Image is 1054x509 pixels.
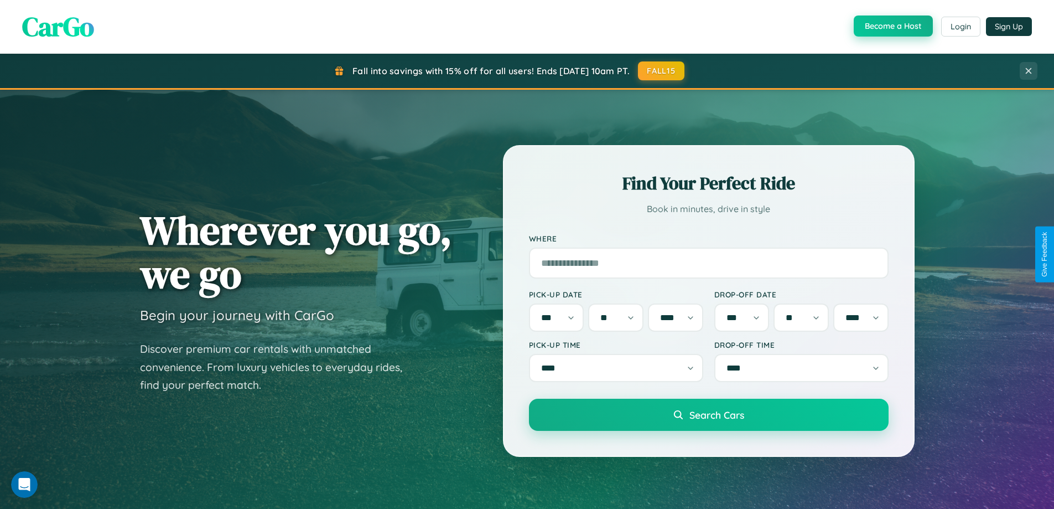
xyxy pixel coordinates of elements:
button: Sign Up [986,17,1032,36]
h3: Begin your journey with CarGo [140,307,334,323]
h1: Wherever you go, we go [140,208,452,296]
span: Search Cars [689,409,744,421]
button: Login [941,17,980,37]
p: Book in minutes, drive in style [529,201,889,217]
label: Pick-up Time [529,340,703,349]
span: CarGo [22,8,94,45]
p: Discover premium car rentals with unmatched convenience. From luxury vehicles to everyday rides, ... [140,340,417,394]
label: Pick-up Date [529,290,703,299]
label: Where [529,234,889,243]
button: Become a Host [854,16,933,37]
span: Fall into savings with 15% off for all users! Ends [DATE] 10am PT. [352,65,630,76]
label: Drop-off Time [714,340,889,349]
iframe: Intercom live chat [11,471,38,498]
button: FALL15 [638,61,684,80]
button: Search Cars [529,399,889,431]
div: Give Feedback [1041,232,1048,277]
label: Drop-off Date [714,290,889,299]
h2: Find Your Perfect Ride [529,171,889,196]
